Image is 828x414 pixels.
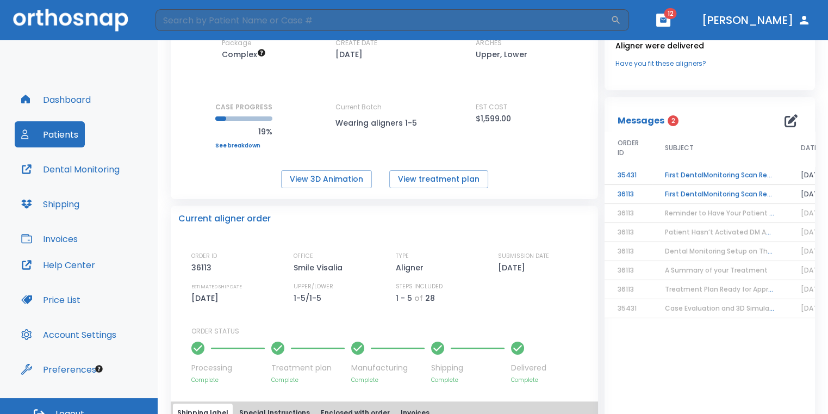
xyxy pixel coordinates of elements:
[698,10,815,30] button: [PERSON_NAME]
[15,191,86,217] button: Shipping
[191,292,222,305] p: [DATE]
[15,226,84,252] button: Invoices
[801,227,824,237] span: [DATE]
[476,112,511,125] p: $1,599.00
[215,102,272,112] p: CASE PROGRESS
[351,362,425,374] p: Manufacturing
[15,121,85,147] button: Patients
[618,227,634,237] span: 36113
[335,116,433,129] p: Wearing aligners 1-5
[618,114,664,127] p: Messages
[652,185,788,204] td: First DentalMonitoring Scan Review!
[665,143,694,153] span: SUBJECT
[665,265,768,275] span: A Summary of your Treatment
[294,251,313,261] p: OFFICE
[801,143,818,153] span: DATE
[15,356,103,382] button: Preferences
[801,208,824,218] span: [DATE]
[13,9,128,31] img: Orthosnap
[191,251,217,261] p: ORDER ID
[15,156,126,182] button: Dental Monitoring
[396,282,443,292] p: STEPS INCLUDED
[605,166,652,185] td: 35431
[396,261,427,274] p: Aligner
[155,9,611,31] input: Search by Patient Name or Case #
[801,304,824,313] span: [DATE]
[498,251,549,261] p: SUBMISSION DATE
[191,282,242,292] p: ESTIMATED SHIP DATE
[618,265,634,275] span: 36113
[178,212,271,225] p: Current aligner order
[618,138,639,158] span: ORDER ID
[15,287,87,313] button: Price List
[281,170,372,188] button: View 3D Animation
[618,285,634,294] span: 36113
[618,208,634,218] span: 36113
[396,292,412,305] p: 1 - 5
[335,48,363,61] p: [DATE]
[511,362,546,374] p: Delivered
[664,8,677,19] span: 12
[801,246,824,256] span: [DATE]
[801,265,824,275] span: [DATE]
[618,304,637,313] span: 35431
[15,252,102,278] button: Help Center
[191,376,265,384] p: Complete
[222,38,251,48] p: Package
[425,292,435,305] p: 28
[191,326,590,336] p: ORDER STATUS
[615,59,804,69] a: Have you fit these aligners?
[335,102,433,112] p: Current Batch
[396,251,409,261] p: TYPE
[414,292,423,305] p: of
[665,304,805,313] span: Case Evaluation and 3D Simulation Ready
[191,362,265,374] p: Processing
[668,115,678,126] span: 2
[294,292,325,305] p: 1-5/1-5
[605,185,652,204] td: 36113
[15,86,97,113] button: Dashboard
[431,362,505,374] p: Shipping
[191,261,215,274] p: 36113
[801,285,824,294] span: [DATE]
[498,261,529,274] p: [DATE]
[215,125,272,138] p: 19%
[476,48,527,61] p: Upper, Lower
[665,246,815,256] span: Dental Monitoring Setup on The Delivery Day
[618,246,634,256] span: 36113
[652,166,788,185] td: First DentalMonitoring Scan Review!
[271,376,345,384] p: Complete
[615,39,804,52] p: Aligner were delivered
[271,362,345,374] p: Treatment plan
[665,227,790,237] span: Patient Hasn’t Activated DM App yet!
[511,376,546,384] p: Complete
[351,376,425,384] p: Complete
[94,364,104,374] div: Tooltip anchor
[665,285,785,294] span: Treatment Plan Ready for Approval!
[476,102,507,112] p: EST COST
[222,49,266,60] span: Up to 50 Steps (100 aligners)
[215,143,272,149] a: See breakdown
[389,170,488,188] button: View treatment plan
[431,376,505,384] p: Complete
[294,282,333,292] p: UPPER/LOWER
[294,261,346,274] p: Smile Visalia
[335,38,377,48] p: CREATE DATE
[15,322,123,348] button: Account Settings
[476,38,502,48] p: ARCHES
